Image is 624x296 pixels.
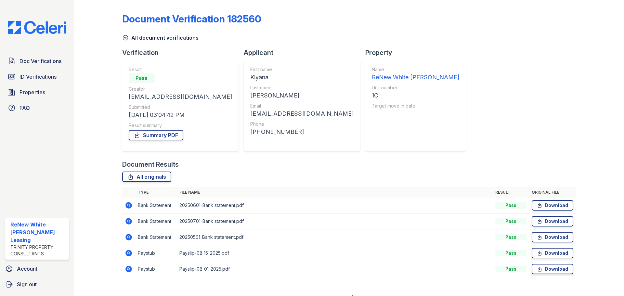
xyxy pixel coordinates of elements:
[365,48,471,57] div: Property
[19,104,30,112] span: FAQ
[244,48,365,57] div: Applicant
[122,172,171,182] a: All originals
[495,234,526,240] div: Pass
[177,261,493,277] td: Payslip-08_01_2025.pdf
[5,101,69,114] a: FAQ
[122,160,179,169] div: Document Results
[250,109,354,118] div: [EMAIL_ADDRESS][DOMAIN_NAME]
[5,86,69,99] a: Properties
[532,216,573,226] a: Download
[250,127,354,136] div: [PHONE_NUMBER]
[135,245,177,261] td: Paystub
[129,66,232,73] div: Result
[135,229,177,245] td: Bank Statement
[372,109,459,118] div: -
[495,250,526,256] div: Pass
[372,84,459,91] div: Unit number
[493,187,529,198] th: Result
[495,266,526,272] div: Pass
[250,103,354,109] div: Email
[495,218,526,225] div: Pass
[129,73,155,83] div: Pass
[372,91,459,100] div: 1C
[372,73,459,82] div: ReNew White [PERSON_NAME]
[122,13,261,25] div: Document Verification 182560
[5,70,69,83] a: ID Verifications
[19,73,57,81] span: ID Verifications
[250,84,354,91] div: Last name
[529,187,576,198] th: Original file
[129,86,232,92] div: Creator
[177,213,493,229] td: 20250701-Bank statement.pdf
[495,202,526,209] div: Pass
[122,34,199,42] a: All document verifications
[532,232,573,242] a: Download
[129,92,232,101] div: [EMAIL_ADDRESS][DOMAIN_NAME]
[5,55,69,68] a: Doc Verifications
[177,229,493,245] td: 20250501-Bank statement.pdf
[135,213,177,229] td: Bank Statement
[129,130,183,140] a: Summary PDF
[250,66,354,73] div: First name
[250,73,354,82] div: Kiyana
[177,198,493,213] td: 20250601-Bank statement.pdf
[135,187,177,198] th: Type
[129,110,232,120] div: [DATE] 03:04:42 PM
[3,278,71,291] a: Sign out
[177,187,493,198] th: File name
[372,103,459,109] div: Target move in date
[3,262,71,275] a: Account
[10,221,66,244] div: ReNew White [PERSON_NAME] Leasing
[135,198,177,213] td: Bank Statement
[122,48,244,57] div: Verification
[532,200,573,211] a: Download
[129,104,232,110] div: Submitted
[250,91,354,100] div: [PERSON_NAME]
[10,244,66,257] div: Trinity Property Consultants
[129,122,232,129] div: Result summary
[135,261,177,277] td: Paystub
[250,121,354,127] div: Phone
[372,66,459,82] a: Name ReNew White [PERSON_NAME]
[177,245,493,261] td: Payslip-08_15_2025.pdf
[17,265,37,273] span: Account
[532,264,573,274] a: Download
[3,21,71,34] img: CE_Logo_Blue-a8612792a0a2168367f1c8372b55b34899dd931a85d93a1a3d3e32e68fde9ad4.png
[17,280,37,288] span: Sign out
[372,66,459,73] div: Name
[19,57,61,65] span: Doc Verifications
[532,248,573,258] a: Download
[19,88,45,96] span: Properties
